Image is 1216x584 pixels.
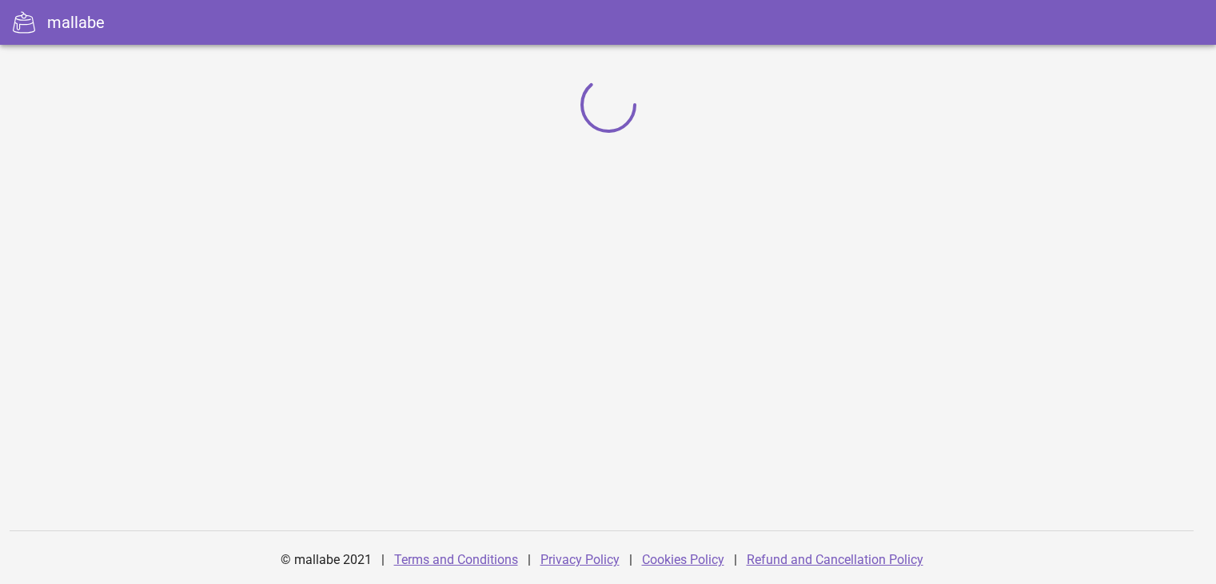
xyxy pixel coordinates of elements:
[629,541,632,579] div: |
[381,541,385,579] div: |
[528,541,531,579] div: |
[747,552,923,567] a: Refund and Cancellation Policy
[394,552,518,567] a: Terms and Conditions
[642,552,724,567] a: Cookies Policy
[271,541,381,579] div: © mallabe 2021
[47,10,105,34] div: mallabe
[734,541,737,579] div: |
[540,552,620,567] a: Privacy Policy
